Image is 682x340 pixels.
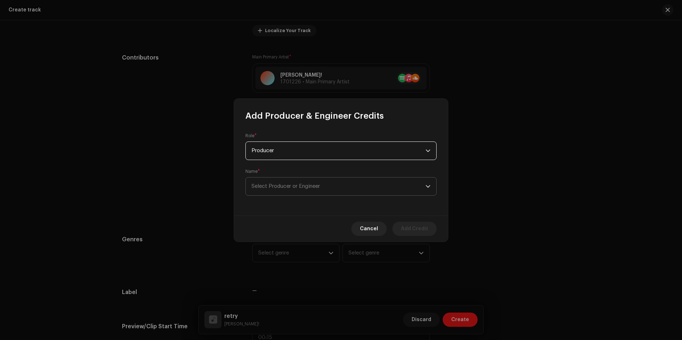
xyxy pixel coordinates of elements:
span: Select Producer or Engineer [251,177,426,195]
button: Cancel [351,222,387,236]
span: Cancel [360,222,378,236]
button: Add Credit [392,222,437,236]
label: Name [245,169,260,174]
div: dropdown trigger [426,142,431,160]
span: Add Credit [401,222,428,236]
label: Role [245,133,257,139]
span: Add Producer & Engineer Credits [245,110,384,122]
span: Producer [251,142,426,160]
span: Select Producer or Engineer [251,184,320,189]
div: dropdown trigger [426,177,431,195]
